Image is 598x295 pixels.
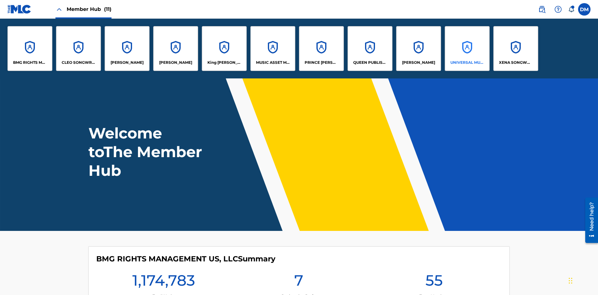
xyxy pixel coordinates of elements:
p: King McTesterson [207,60,241,65]
h1: 7 [294,271,303,293]
p: MUSIC ASSET MANAGEMENT (MAM) [256,60,290,65]
a: Accounts[PERSON_NAME] [105,26,149,71]
a: AccountsBMG RIGHTS MANAGEMENT US, LLC [7,26,52,71]
a: AccountsQUEEN PUBLISHA [348,26,392,71]
p: XENA SONGWRITER [499,60,533,65]
a: AccountsUNIVERSAL MUSIC PUB GROUP [445,26,490,71]
a: Public Search [536,3,548,16]
p: RONALD MCTESTERSON [402,60,435,65]
a: AccountsCLEO SONGWRITER [56,26,101,71]
img: help [554,6,562,13]
div: User Menu [578,3,591,16]
h1: 1,174,783 [132,271,195,293]
span: (11) [104,6,112,12]
a: AccountsMUSIC ASSET MANAGEMENT (MAM) [250,26,295,71]
a: AccountsKing [PERSON_NAME] [202,26,247,71]
img: Close [55,6,63,13]
img: MLC Logo [7,5,31,14]
div: Drag [569,271,572,290]
a: AccountsXENA SONGWRITER [493,26,538,71]
p: QUEEN PUBLISHA [353,60,387,65]
p: BMG RIGHTS MANAGEMENT US, LLC [13,60,47,65]
h1: 55 [425,271,443,293]
p: EYAMA MCSINGER [159,60,192,65]
p: ELVIS COSTELLO [111,60,144,65]
img: search [538,6,546,13]
p: CLEO SONGWRITER [62,60,96,65]
a: Accounts[PERSON_NAME] [153,26,198,71]
a: AccountsPRINCE [PERSON_NAME] [299,26,344,71]
p: PRINCE MCTESTERSON [305,60,339,65]
iframe: Resource Center [581,195,598,246]
span: Member Hub [67,6,112,13]
h4: BMG RIGHTS MANAGEMENT US, LLC [96,254,275,264]
h1: Welcome to The Member Hub [88,124,205,180]
iframe: Chat Widget [567,265,598,295]
a: Accounts[PERSON_NAME] [396,26,441,71]
div: Notifications [568,6,574,12]
div: Help [552,3,564,16]
p: UNIVERSAL MUSIC PUB GROUP [450,60,484,65]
